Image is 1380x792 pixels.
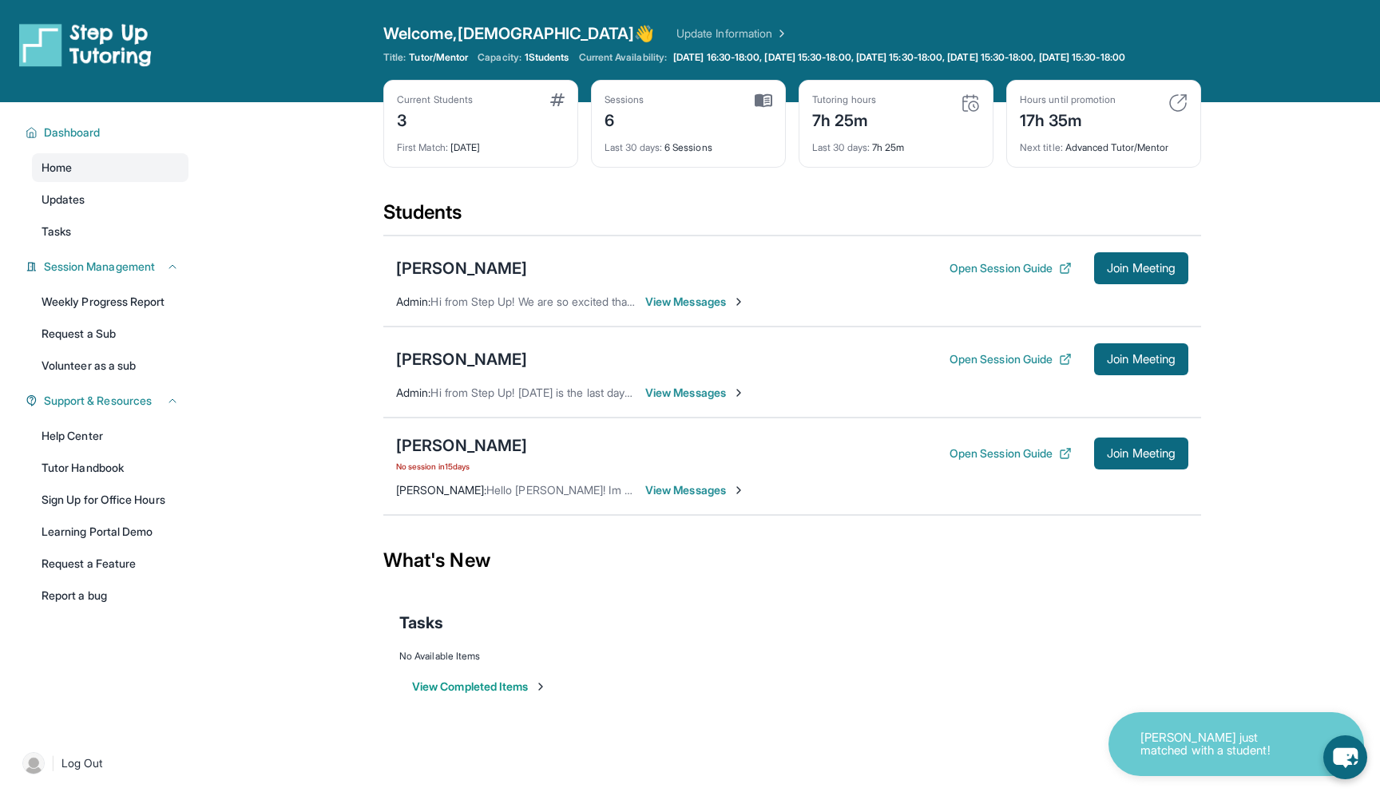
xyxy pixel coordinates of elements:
button: chat-button [1323,735,1367,779]
a: Report a bug [32,581,188,610]
button: Join Meeting [1094,252,1188,284]
a: Learning Portal Demo [32,517,188,546]
span: Join Meeting [1107,263,1176,273]
button: Join Meeting [1094,438,1188,469]
span: Next title : [1020,141,1063,153]
span: Welcome, [DEMOGRAPHIC_DATA] 👋 [383,22,654,45]
img: card [550,93,565,106]
img: card [755,93,772,108]
span: Home [42,160,72,176]
span: Log Out [61,755,103,771]
span: No session in 15 days [396,460,527,473]
div: 7h 25m [812,106,876,132]
a: Help Center [32,422,188,450]
div: [PERSON_NAME] [396,348,527,370]
img: Chevron-Right [732,484,745,497]
span: [DATE] 16:30-18:00, [DATE] 15:30-18:00, [DATE] 15:30-18:00, [DATE] 15:30-18:00, [DATE] 15:30-18:00 [673,51,1125,64]
span: Capacity: [478,51,521,64]
a: Update Information [676,26,788,42]
div: [PERSON_NAME] [396,257,527,279]
a: Updates [32,185,188,214]
span: Title: [383,51,406,64]
div: [DATE] [397,132,565,154]
span: Admin : [396,386,430,399]
div: 6 [605,106,644,132]
div: What's New [383,525,1201,596]
img: card [961,93,980,113]
span: Dashboard [44,125,101,141]
span: Tasks [42,224,71,240]
div: 17h 35m [1020,106,1116,132]
button: View Completed Items [412,679,547,695]
button: Join Meeting [1094,343,1188,375]
span: Tasks [399,612,443,634]
span: Join Meeting [1107,449,1176,458]
a: Weekly Progress Report [32,287,188,316]
span: Join Meeting [1107,354,1176,364]
div: 3 [397,106,473,132]
span: Tutor/Mentor [409,51,468,64]
a: Home [32,153,188,182]
a: Volunteer as a sub [32,351,188,380]
div: [PERSON_NAME] [396,434,527,457]
span: Support & Resources [44,393,152,409]
img: logo [19,22,152,67]
span: View Messages [645,294,745,310]
div: Hours until promotion [1020,93,1116,106]
span: Updates [42,192,85,208]
a: Sign Up for Office Hours [32,485,188,514]
a: |Log Out [16,746,188,781]
div: Advanced Tutor/Mentor [1020,132,1188,154]
img: Chevron-Right [732,386,745,399]
div: Students [383,200,1201,235]
button: Dashboard [38,125,179,141]
span: Session Management [44,259,155,275]
span: First Match : [397,141,448,153]
div: 7h 25m [812,132,980,154]
button: Support & Resources [38,393,179,409]
img: user-img [22,752,45,774]
button: Open Session Guide [950,351,1072,367]
img: card [1168,93,1188,113]
button: Open Session Guide [950,260,1072,276]
div: Tutoring hours [812,93,876,106]
img: Chevron-Right [732,295,745,308]
span: Current Availability: [579,51,667,64]
a: Request a Feature [32,549,188,578]
span: Last 30 days : [605,141,662,153]
img: Chevron Right [772,26,788,42]
span: View Messages [645,385,745,401]
span: Admin : [396,295,430,308]
span: [PERSON_NAME] : [396,483,486,497]
a: Request a Sub [32,319,188,348]
button: Open Session Guide [950,445,1072,461]
span: | [51,754,55,773]
div: No Available Items [399,650,1185,663]
a: [DATE] 16:30-18:00, [DATE] 15:30-18:00, [DATE] 15:30-18:00, [DATE] 15:30-18:00, [DATE] 15:30-18:00 [670,51,1128,64]
div: 6 Sessions [605,132,772,154]
p: [PERSON_NAME] just matched with a student! [1140,731,1300,758]
a: Tasks [32,217,188,246]
button: Session Management [38,259,179,275]
span: Last 30 days : [812,141,870,153]
span: 1 Students [525,51,569,64]
a: Tutor Handbook [32,453,188,482]
div: Current Students [397,93,473,106]
div: Sessions [605,93,644,106]
span: View Messages [645,482,745,498]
